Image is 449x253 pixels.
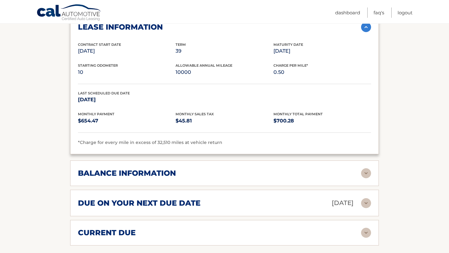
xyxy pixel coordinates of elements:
[36,4,102,22] a: Cal Automotive
[78,228,136,237] h2: current due
[78,198,200,208] h2: due on your next due date
[273,68,371,77] p: 0.50
[273,47,371,55] p: [DATE]
[78,95,176,104] p: [DATE]
[78,68,176,77] p: 10
[78,112,114,116] span: Monthly Payment
[78,140,222,145] span: *Charge for every mile in excess of 32,510 miles at vehicle return
[361,198,371,208] img: accordion-rest.svg
[78,22,163,32] h2: lease information
[176,47,273,55] p: 39
[78,47,176,55] p: [DATE]
[398,7,413,18] a: Logout
[78,169,176,178] h2: balance information
[273,42,303,47] span: Maturity Date
[176,117,273,125] p: $45.81
[78,42,121,47] span: Contract Start Date
[335,7,360,18] a: Dashboard
[361,228,371,238] img: accordion-rest.svg
[176,112,214,116] span: Monthly Sales Tax
[374,7,384,18] a: FAQ's
[361,168,371,178] img: accordion-rest.svg
[273,117,371,125] p: $700.28
[176,68,273,77] p: 10000
[273,112,323,116] span: Monthly Total Payment
[361,22,371,32] img: accordion-active.svg
[176,63,232,68] span: Allowable Annual Mileage
[78,117,176,125] p: $654.47
[78,63,118,68] span: Starting Odometer
[332,198,354,208] p: [DATE]
[176,42,186,47] span: Term
[273,63,308,68] span: Charge Per Mile*
[78,91,130,95] span: Last Scheduled Due Date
